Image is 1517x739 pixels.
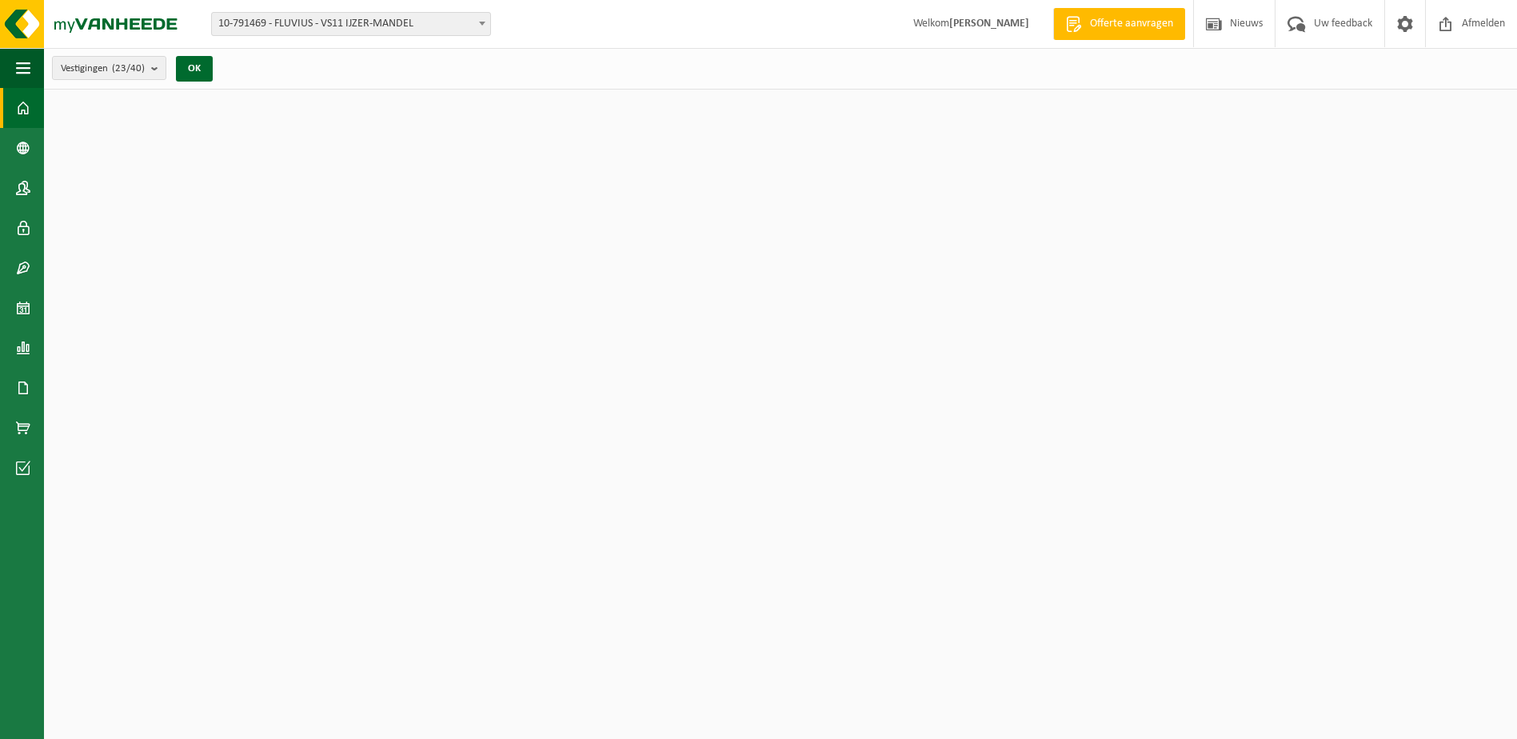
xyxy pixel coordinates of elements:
[176,56,213,82] button: OK
[1053,8,1185,40] a: Offerte aanvragen
[211,12,491,36] span: 10-791469 - FLUVIUS - VS11 IJZER-MANDEL
[1086,16,1177,32] span: Offerte aanvragen
[61,57,145,81] span: Vestigingen
[52,56,166,80] button: Vestigingen(23/40)
[212,13,490,35] span: 10-791469 - FLUVIUS - VS11 IJZER-MANDEL
[112,63,145,74] count: (23/40)
[949,18,1029,30] strong: [PERSON_NAME]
